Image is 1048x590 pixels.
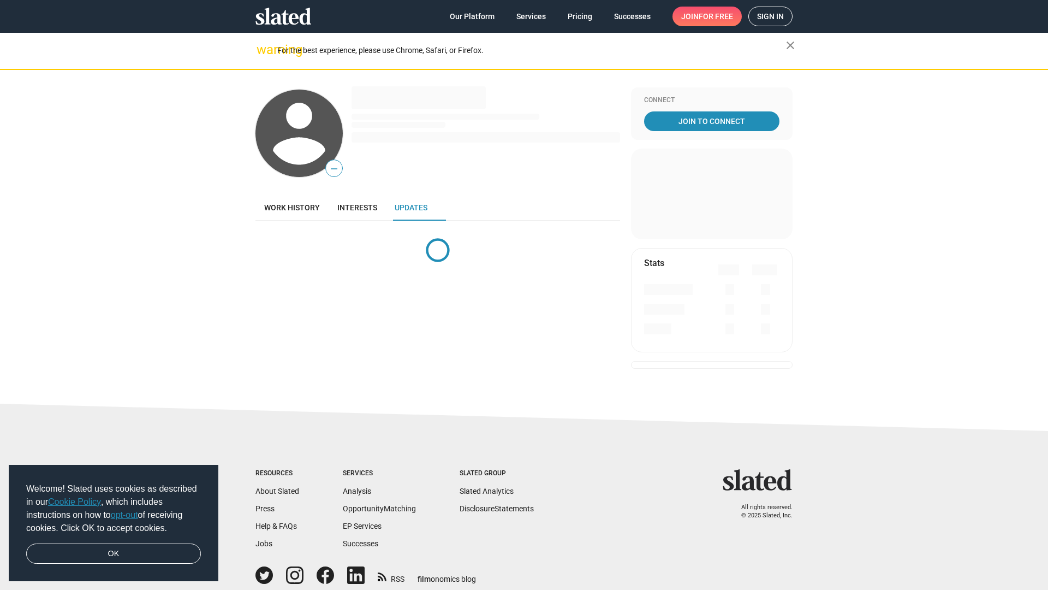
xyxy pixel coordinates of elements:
div: Resources [255,469,299,478]
a: filmonomics blog [418,565,476,585]
div: Slated Group [460,469,534,478]
a: Pricing [559,7,601,26]
span: — [326,162,342,176]
a: opt-out [111,510,138,520]
a: OpportunityMatching [343,504,416,513]
div: Services [343,469,416,478]
a: Our Platform [441,7,503,26]
a: EP Services [343,522,382,530]
a: dismiss cookie message [26,544,201,564]
a: Jobs [255,539,272,548]
a: Analysis [343,487,371,495]
a: Cookie Policy [48,497,101,506]
span: Join To Connect [646,111,777,131]
div: cookieconsent [9,465,218,582]
a: Press [255,504,275,513]
a: Services [508,7,555,26]
a: Interests [329,194,386,221]
span: for free [699,7,733,26]
a: Successes [343,539,378,548]
a: Joinfor free [672,7,742,26]
a: Successes [605,7,659,26]
a: Work history [255,194,329,221]
a: Updates [386,194,436,221]
a: RSS [378,568,404,585]
span: film [418,575,431,583]
mat-icon: warning [257,43,270,56]
p: All rights reserved. © 2025 Slated, Inc. [730,504,793,520]
div: Connect [644,96,779,105]
a: Help & FAQs [255,522,297,530]
span: Our Platform [450,7,495,26]
span: Sign in [757,7,784,26]
span: Interests [337,203,377,212]
a: Slated Analytics [460,487,514,495]
span: Successes [614,7,651,26]
a: Join To Connect [644,111,779,131]
span: Join [681,7,733,26]
span: Pricing [568,7,592,26]
mat-card-title: Stats [644,257,664,269]
span: Services [516,7,546,26]
span: Updates [395,203,427,212]
span: Work history [264,203,320,212]
span: Welcome! Slated uses cookies as described in our , which includes instructions on how to of recei... [26,482,201,535]
a: Sign in [748,7,793,26]
a: DisclosureStatements [460,504,534,513]
div: For the best experience, please use Chrome, Safari, or Firefox. [277,43,786,58]
a: About Slated [255,487,299,495]
mat-icon: close [784,39,797,52]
